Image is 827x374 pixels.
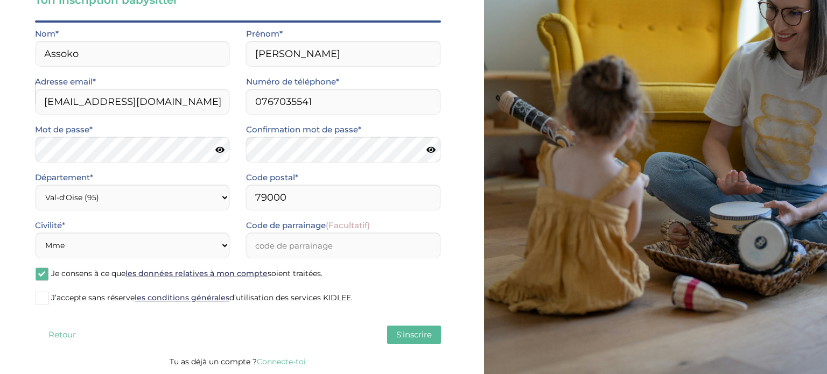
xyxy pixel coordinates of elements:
[257,357,306,366] a: Connecte-toi
[35,326,89,344] button: Retour
[35,123,93,137] label: Mot de passe*
[125,269,268,278] a: les données relatives à mon compte
[35,218,65,232] label: Civilité*
[246,171,298,185] label: Code postal*
[246,89,441,115] input: Numero de telephone
[246,123,361,137] label: Confirmation mot de passe*
[35,89,230,115] input: Email
[51,269,323,278] span: Je consens à ce que soient traitées.
[246,41,441,67] input: Prénom
[246,185,441,210] input: Code postal
[35,75,96,89] label: Adresse email*
[35,41,230,67] input: Nom
[387,326,441,344] button: S'inscrire
[35,355,441,369] p: Tu as déjà un compte ?
[326,220,370,230] span: (Facultatif)
[135,293,229,302] a: les conditions générales
[246,27,283,41] label: Prénom*
[246,232,441,258] input: code de parrainage
[396,329,432,340] span: S'inscrire
[51,293,353,302] span: J’accepte sans réserve d’utilisation des services KIDLEE.
[246,218,370,232] label: Code de parrainage
[246,75,339,89] label: Numéro de téléphone*
[35,171,93,185] label: Département*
